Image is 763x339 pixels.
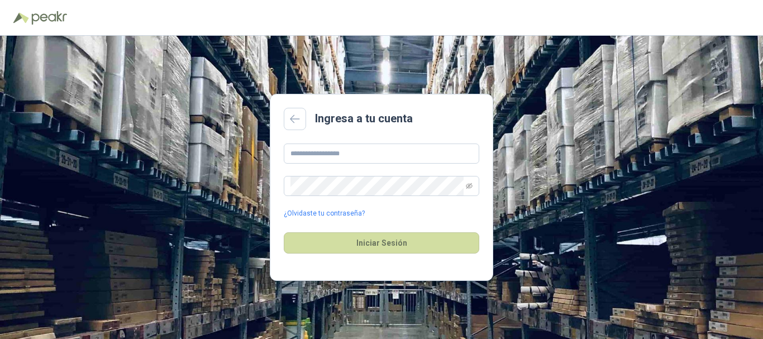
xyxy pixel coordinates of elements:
button: Iniciar Sesión [284,232,479,254]
span: eye-invisible [466,183,473,189]
img: Logo [13,12,29,23]
img: Peakr [31,11,67,25]
h2: Ingresa a tu cuenta [315,110,413,127]
a: ¿Olvidaste tu contraseña? [284,208,365,219]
